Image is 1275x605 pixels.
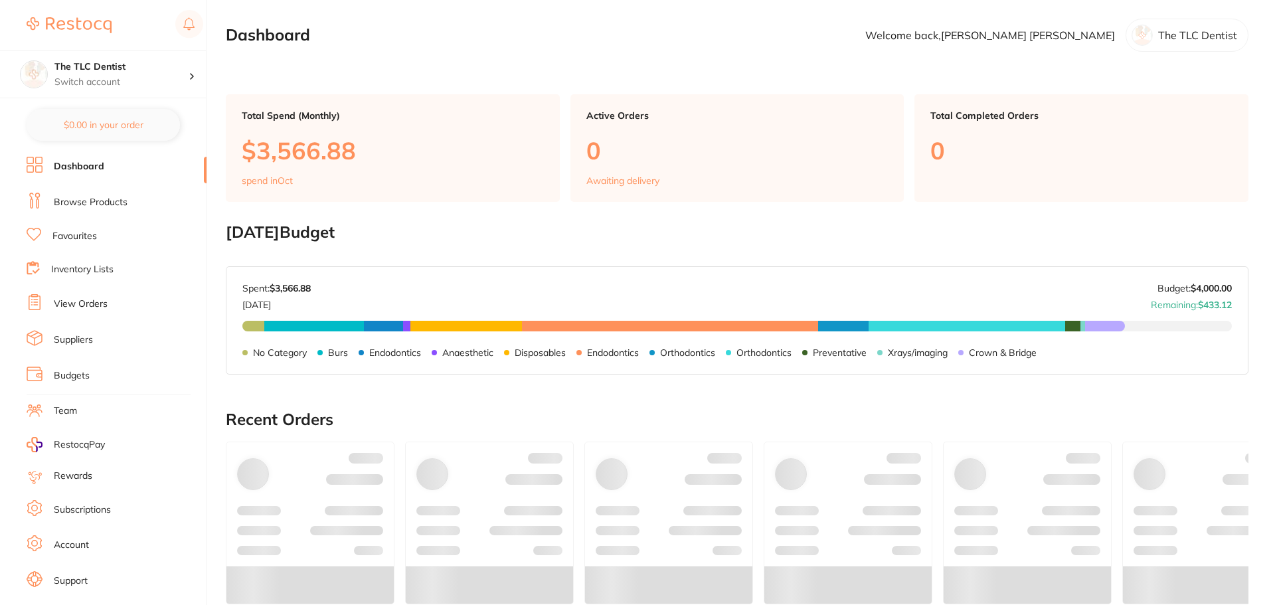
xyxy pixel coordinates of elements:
a: Total Completed Orders0 [914,94,1248,202]
p: Orthodontics [660,347,715,358]
img: The TLC Dentist [21,61,47,88]
p: Disposables [515,347,566,358]
p: Awaiting delivery [586,175,659,186]
p: Burs [328,347,348,358]
h2: Recent Orders [226,410,1248,429]
a: Support [54,574,88,588]
p: Endodontics [587,347,639,358]
a: Rewards [54,470,92,483]
h2: [DATE] Budget [226,223,1248,242]
p: Active Orders [586,110,889,121]
a: Restocq Logo [27,10,112,41]
p: Switch account [54,76,189,89]
p: Orthodontics [736,347,792,358]
p: spend in Oct [242,175,293,186]
h2: Dashboard [226,26,310,44]
strong: $3,566.88 [270,282,311,294]
span: RestocqPay [54,438,105,452]
p: 0 [930,137,1232,164]
p: No Category [253,347,307,358]
p: Remaining: [1151,294,1232,310]
p: Preventative [813,347,867,358]
p: The TLC Dentist [1158,29,1237,41]
a: View Orders [54,298,108,311]
p: Xrays/imaging [888,347,948,358]
p: 0 [586,137,889,164]
a: Favourites [52,230,97,243]
a: Total Spend (Monthly)$3,566.88spend inOct [226,94,560,202]
p: [DATE] [242,294,311,310]
a: Dashboard [54,160,104,173]
p: Endodontics [369,347,421,358]
strong: $4,000.00 [1191,282,1232,294]
a: Account [54,539,89,552]
a: Budgets [54,369,90,383]
img: RestocqPay [27,437,42,452]
a: Subscriptions [54,503,111,517]
button: $0.00 in your order [27,109,180,141]
a: Active Orders0Awaiting delivery [570,94,904,202]
p: Total Spend (Monthly) [242,110,544,121]
a: RestocqPay [27,437,105,452]
p: Crown & Bridge [969,347,1037,358]
p: Budget: [1157,283,1232,294]
p: Total Completed Orders [930,110,1232,121]
p: Anaesthetic [442,347,493,358]
p: Spent: [242,283,311,294]
a: Suppliers [54,333,93,347]
strong: $433.12 [1198,299,1232,311]
a: Browse Products [54,196,127,209]
a: Team [54,404,77,418]
p: $3,566.88 [242,137,544,164]
p: Welcome back, [PERSON_NAME] [PERSON_NAME] [865,29,1115,41]
img: Restocq Logo [27,17,112,33]
a: Inventory Lists [51,263,114,276]
h4: The TLC Dentist [54,60,189,74]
